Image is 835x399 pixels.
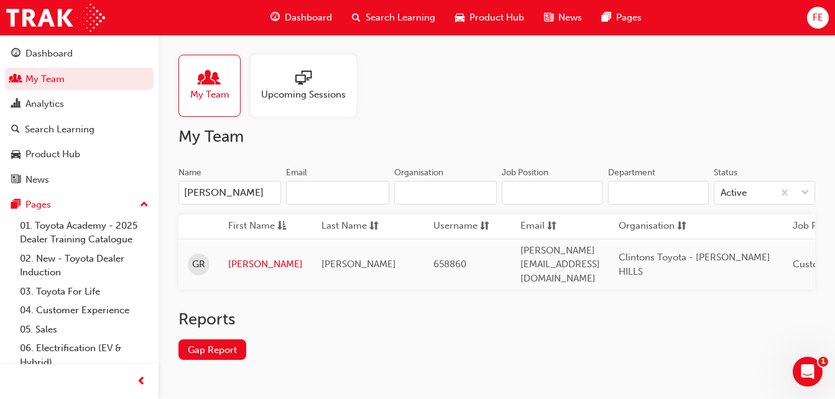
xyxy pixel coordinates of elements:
h2: Reports [178,310,815,329]
span: Email [520,219,545,234]
a: 04. Customer Experience [15,301,154,320]
span: Organisation [619,219,675,234]
a: Gap Report [178,339,246,360]
span: sorting-icon [677,219,686,234]
iframe: Intercom live chat [793,357,823,387]
div: Email [286,167,307,179]
span: Search Learning [366,11,435,25]
span: up-icon [140,197,149,213]
span: guage-icon [270,10,280,25]
a: search-iconSearch Learning [342,5,445,30]
span: sessionType_ONLINE_URL-icon [295,70,311,88]
a: 01. Toyota Academy - 2025 Dealer Training Catalogue [15,216,154,249]
img: Trak [6,4,105,32]
span: 1 [818,357,828,367]
a: News [5,168,154,191]
a: Analytics [5,93,154,116]
a: news-iconNews [534,5,592,30]
span: sorting-icon [547,219,556,234]
div: Name [178,167,201,179]
a: 03. Toyota For Life [15,282,154,301]
span: chart-icon [11,99,21,110]
button: Pages [5,193,154,216]
a: guage-iconDashboard [261,5,342,30]
button: Emailsorting-icon [520,219,589,234]
button: First Nameasc-icon [228,219,297,234]
input: Department [608,181,709,204]
span: [PERSON_NAME][EMAIL_ADDRESS][DOMAIN_NAME] [520,245,600,284]
a: 06. Electrification (EV & Hybrid) [15,339,154,372]
div: Job Position [502,167,548,179]
a: My Team [178,55,251,117]
span: Dashboard [285,11,332,25]
span: [PERSON_NAME] [321,259,396,270]
div: Analytics [25,97,64,111]
span: car-icon [11,149,21,160]
span: Clintons Toyota - [PERSON_NAME] HILLS [619,252,770,277]
button: FE [807,7,829,29]
span: Product Hub [469,11,524,25]
span: pages-icon [11,199,21,211]
a: My Team [5,68,154,91]
div: Status [714,167,737,179]
span: people-icon [201,70,218,88]
input: Job Position [502,181,603,204]
span: news-icon [544,10,553,25]
div: Active [721,186,747,200]
span: sorting-icon [369,219,379,234]
a: 05. Sales [15,320,154,339]
a: [PERSON_NAME] [228,257,303,272]
a: pages-iconPages [592,5,652,30]
a: Dashboard [5,42,154,65]
div: Organisation [394,167,443,179]
span: asc-icon [277,219,287,234]
span: car-icon [455,10,464,25]
div: Product Hub [25,147,80,162]
div: Search Learning [25,122,95,137]
span: prev-icon [137,374,146,390]
input: Email [286,181,389,204]
a: Upcoming Sessions [251,55,366,117]
span: guage-icon [11,48,21,60]
span: GR [192,257,205,272]
span: search-icon [11,124,20,135]
button: Organisationsorting-icon [619,219,687,234]
div: Pages [25,198,51,212]
span: sorting-icon [480,219,489,234]
button: Usernamesorting-icon [433,219,502,234]
span: pages-icon [602,10,611,25]
span: First Name [228,219,275,234]
span: Upcoming Sessions [261,88,346,102]
span: 658860 [433,259,466,270]
span: News [558,11,582,25]
a: Product Hub [5,143,154,166]
input: Organisation [394,181,497,204]
span: My Team [190,88,229,102]
div: News [25,173,49,187]
input: Name [178,181,281,204]
span: Pages [616,11,642,25]
span: FE [813,11,823,25]
div: Dashboard [25,47,73,61]
button: DashboardMy TeamAnalyticsSearch LearningProduct HubNews [5,40,154,193]
a: 02. New - Toyota Dealer Induction [15,249,154,282]
span: search-icon [352,10,361,25]
a: car-iconProduct Hub [445,5,534,30]
a: Search Learning [5,118,154,141]
span: news-icon [11,175,21,186]
span: people-icon [11,74,21,85]
div: Department [608,167,655,179]
span: Username [433,219,477,234]
span: down-icon [801,185,810,201]
button: Last Namesorting-icon [321,219,390,234]
span: Last Name [321,219,367,234]
h2: My Team [178,127,815,147]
